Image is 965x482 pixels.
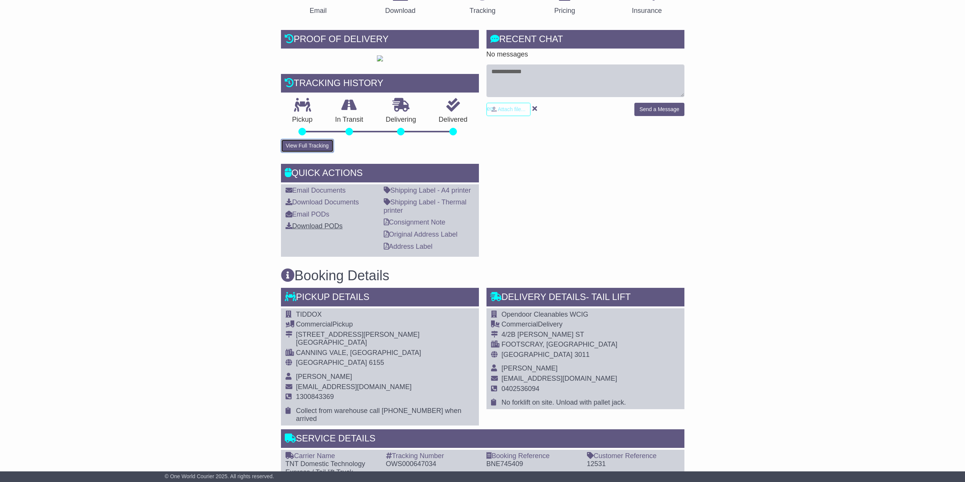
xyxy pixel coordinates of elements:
[296,393,334,400] span: 1300843369
[165,473,274,479] span: © One World Courier 2025. All rights reserved.
[296,320,333,328] span: Commercial
[296,349,474,357] div: CANNING VALE, [GEOGRAPHIC_DATA]
[286,222,343,230] a: Download PODs
[486,50,684,59] p: No messages
[502,331,626,339] div: 4/2B [PERSON_NAME] ST
[386,460,479,468] div: OWS000647034
[386,452,479,460] div: Tracking Number
[486,288,684,308] div: Delivery Details
[502,320,538,328] span: Commercial
[377,55,383,61] img: GetPodImage
[469,6,495,16] div: Tracking
[587,452,680,460] div: Customer Reference
[296,359,367,366] span: [GEOGRAPHIC_DATA]
[634,103,684,116] button: Send a Message
[486,460,579,468] div: BNE745409
[502,351,573,358] span: [GEOGRAPHIC_DATA]
[502,385,540,393] span: 0402536094
[587,460,680,468] div: 12531
[281,429,684,450] div: Service Details
[486,452,579,460] div: Booking Reference
[384,187,471,194] a: Shipping Label - A4 printer
[296,383,412,391] span: [EMAIL_ADDRESS][DOMAIN_NAME]
[286,187,346,194] a: Email Documents
[296,373,352,380] span: [PERSON_NAME]
[502,375,617,382] span: [EMAIL_ADDRESS][DOMAIN_NAME]
[384,243,433,250] a: Address Label
[296,407,461,423] span: Collect from warehouse call [PHONE_NUMBER] when arrived
[281,268,684,283] h3: Booking Details
[281,139,334,152] button: View Full Tracking
[502,399,626,406] span: No forklift on site. Unload with pallet jack.
[486,30,684,50] div: RECENT CHAT
[586,292,631,302] span: - Tail Lift
[281,116,324,124] p: Pickup
[296,311,322,318] span: TIDDOX
[502,364,558,372] span: [PERSON_NAME]
[281,74,479,94] div: Tracking history
[281,30,479,50] div: Proof of Delivery
[502,311,588,318] span: Opendoor Cleanables WCIG
[296,320,474,329] div: Pickup
[375,116,428,124] p: Delivering
[427,116,479,124] p: Delivered
[286,460,378,476] div: TNT Domestic Technology Express / Tail lift Truck
[309,6,326,16] div: Email
[286,452,378,460] div: Carrier Name
[554,6,575,16] div: Pricing
[296,331,474,339] div: [STREET_ADDRESS][PERSON_NAME]
[286,198,359,206] a: Download Documents
[286,210,330,218] a: Email PODs
[502,341,626,349] div: FOOTSCRAY, [GEOGRAPHIC_DATA]
[502,320,626,329] div: Delivery
[281,164,479,184] div: Quick Actions
[384,198,467,214] a: Shipping Label - Thermal printer
[296,339,474,347] div: [GEOGRAPHIC_DATA]
[574,351,590,358] span: 3011
[632,6,662,16] div: Insurance
[369,359,384,366] span: 6155
[385,6,416,16] div: Download
[281,288,479,308] div: Pickup Details
[384,231,458,238] a: Original Address Label
[324,116,375,124] p: In Transit
[384,218,446,226] a: Consignment Note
